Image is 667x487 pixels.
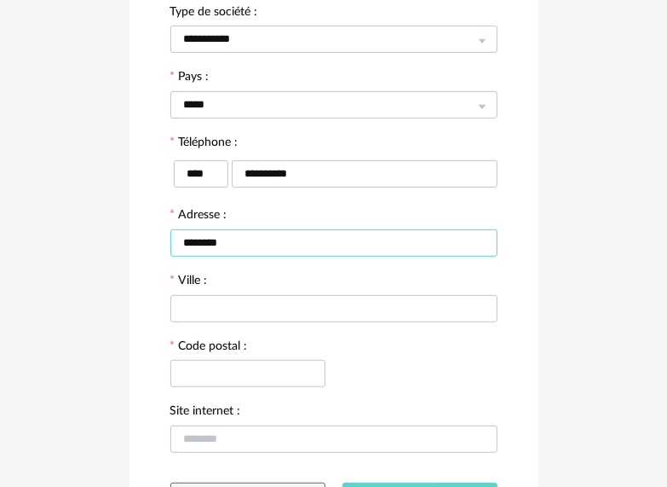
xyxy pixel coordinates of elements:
[170,209,227,224] label: Adresse :
[170,136,239,152] label: Téléphone :
[170,6,258,21] label: Type de société :
[170,71,210,86] label: Pays :
[170,340,248,356] label: Code postal :
[170,405,241,420] label: Site internet :
[170,275,208,290] label: Ville :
